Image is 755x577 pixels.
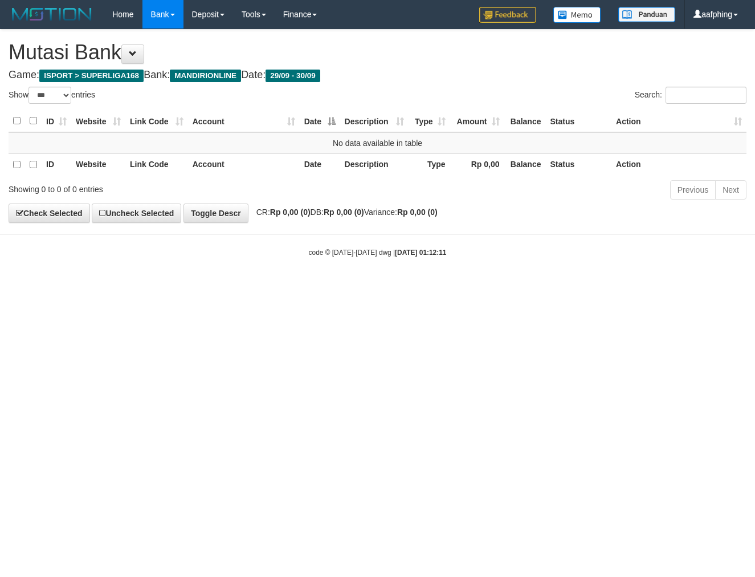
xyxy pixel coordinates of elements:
img: Feedback.jpg [479,7,536,23]
th: Date: activate to sort column descending [300,110,340,132]
div: Showing 0 to 0 of 0 entries [9,179,306,195]
th: Account [188,153,300,176]
th: Amount: activate to sort column ascending [450,110,504,132]
strong: Rp 0,00 (0) [397,208,438,217]
th: ID: activate to sort column ascending [42,110,71,132]
span: CR: DB: Variance: [251,208,438,217]
th: Balance [504,110,546,132]
strong: Rp 0,00 (0) [270,208,311,217]
th: Link Code [125,153,188,176]
label: Search: [635,87,746,104]
input: Search: [666,87,746,104]
a: Previous [670,180,716,200]
span: MANDIRIONLINE [170,70,241,82]
a: Check Selected [9,204,90,223]
th: Website [71,153,125,176]
th: Description: activate to sort column ascending [340,110,409,132]
th: Link Code: activate to sort column ascending [125,110,188,132]
strong: [DATE] 01:12:11 [395,249,446,257]
a: Toggle Descr [183,204,248,223]
th: Description [340,153,409,176]
th: Website: activate to sort column ascending [71,110,125,132]
th: Type: activate to sort column ascending [409,110,450,132]
td: No data available in table [9,132,746,154]
th: Balance [504,153,546,176]
img: panduan.png [618,7,675,22]
h1: Mutasi Bank [9,41,746,64]
select: Showentries [28,87,71,104]
small: code © [DATE]-[DATE] dwg | [309,249,447,257]
h4: Game: Bank: Date: [9,70,746,81]
th: Status [545,153,611,176]
a: Next [715,180,746,200]
strong: Rp 0,00 (0) [324,208,364,217]
span: 29/09 - 30/09 [266,70,320,82]
img: MOTION_logo.png [9,6,95,23]
th: Account: activate to sort column ascending [188,110,300,132]
th: ID [42,153,71,176]
th: Rp 0,00 [450,153,504,176]
label: Show entries [9,87,95,104]
th: Date [300,153,340,176]
th: Status [545,110,611,132]
th: Action: activate to sort column ascending [611,110,746,132]
th: Action [611,153,746,176]
img: Button%20Memo.svg [553,7,601,23]
th: Type [409,153,450,176]
a: Uncheck Selected [92,204,181,223]
span: ISPORT > SUPERLIGA168 [39,70,144,82]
